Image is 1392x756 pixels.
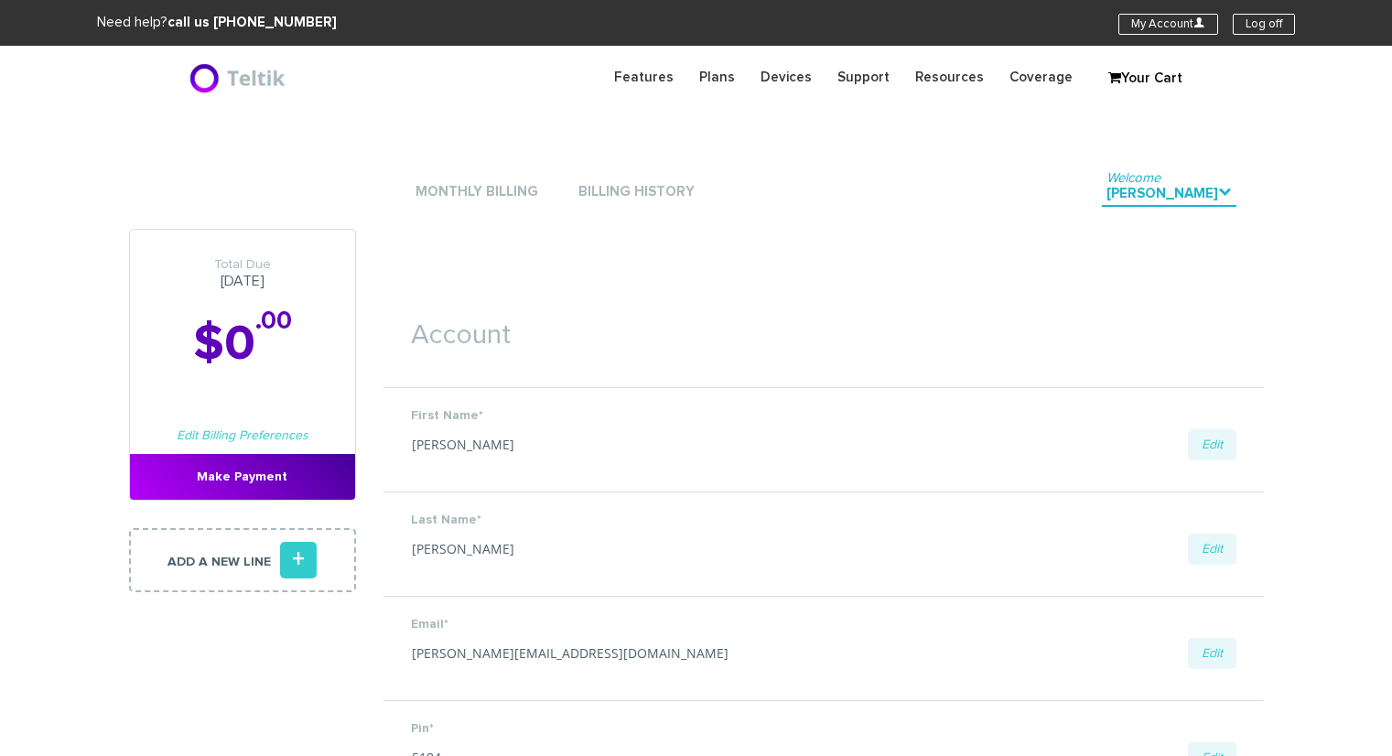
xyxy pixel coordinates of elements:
[167,16,337,29] strong: call us [PHONE_NUMBER]
[748,59,825,95] a: Devices
[1188,429,1236,460] a: Edit
[411,615,1236,633] label: Email*
[1188,534,1236,565] a: Edit
[1188,638,1236,669] a: Edit
[902,59,997,95] a: Resources
[1233,14,1295,35] a: Log off
[280,542,317,578] i: +
[411,180,543,205] a: Monthly Billing
[130,257,355,290] h3: [DATE]
[1193,16,1205,28] i: U
[189,59,290,96] img: BriteX
[130,257,355,273] span: Total Due
[177,429,308,442] a: Edit Billing Preferences
[1218,185,1232,199] i: .
[601,59,686,95] a: Features
[97,16,337,29] span: Need help?
[130,318,355,372] h2: $0
[383,293,1264,360] h1: Account
[255,308,292,334] sup: .00
[1099,65,1191,92] a: Your Cart
[997,59,1085,95] a: Coverage
[411,406,1236,425] label: First Name*
[1118,14,1218,35] a: My AccountU
[686,59,748,95] a: Plans
[574,180,699,205] a: Billing History
[825,59,902,95] a: Support
[411,511,1236,529] label: Last Name*
[129,528,356,592] a: Add a new line+
[130,454,355,500] a: Make Payment
[1102,182,1236,207] a: Welcome[PERSON_NAME].
[1106,171,1160,185] span: Welcome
